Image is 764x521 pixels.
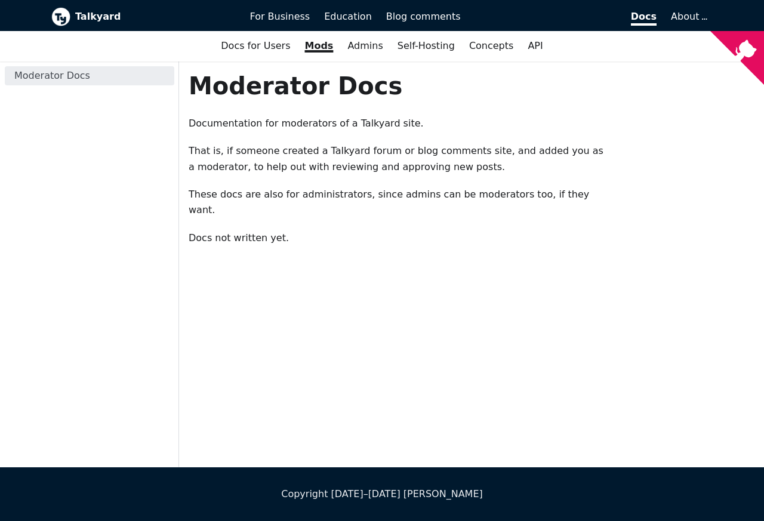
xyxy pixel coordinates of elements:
[386,11,461,22] span: Blog comments
[250,11,310,22] span: For Business
[243,7,318,27] a: For Business
[631,11,657,26] span: Docs
[520,36,550,56] a: API
[189,116,608,131] p: Documentation for moderators of a Talkyard site.
[51,486,713,502] div: Copyright [DATE]–[DATE] [PERSON_NAME]
[324,11,372,22] span: Education
[189,230,608,246] p: Docs not written yet.
[340,36,390,56] a: Admins
[51,7,233,26] a: Talkyard logoTalkyard
[189,71,608,101] h1: Moderator Docs
[5,66,174,85] a: Moderator Docs
[51,7,70,26] img: Talkyard logo
[75,9,233,24] b: Talkyard
[214,36,297,56] a: Docs for Users
[298,36,341,56] a: Mods
[189,187,608,218] p: These docs are also for administrators, since admins can be moderators too, if they want.
[462,36,521,56] a: Concepts
[671,11,706,22] a: About
[189,143,608,175] p: That is, if someone created a Talkyard forum or blog comments site, and added you as a moderator,...
[379,7,468,27] a: Blog comments
[390,36,462,56] a: Self-Hosting
[468,7,664,27] a: Docs
[317,7,379,27] a: Education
